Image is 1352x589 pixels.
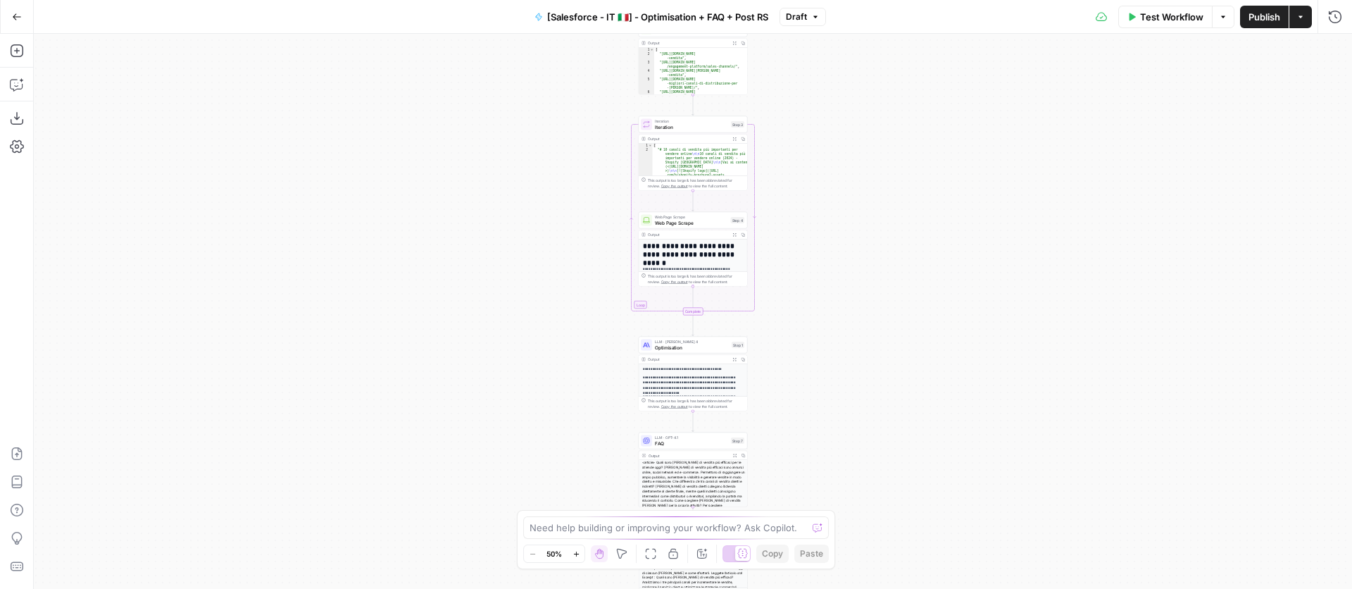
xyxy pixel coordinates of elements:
[639,90,654,99] div: 6
[731,217,745,223] div: Step 4
[648,178,744,189] div: This output is too large & has been abbreviated for review. to view the full content.
[639,144,653,148] div: 1
[1118,6,1212,28] button: Test Workflow
[649,144,653,148] span: Toggle code folding, rows 1 through 3
[683,308,703,316] div: Complete
[661,280,688,284] span: Copy the output
[655,339,729,345] span: LLM · [PERSON_NAME] 4
[692,411,694,432] g: Edge from step_1 to step_7
[655,344,729,351] span: Optimisation
[780,8,826,26] button: Draft
[731,438,744,444] div: Step 7
[639,77,654,90] div: 5
[756,545,789,563] button: Copy
[655,123,728,130] span: Iteration
[1140,10,1203,24] span: Test Workflow
[648,398,744,409] div: This output is too large & has been abbreviated for review. to view the full content.
[800,547,823,560] span: Paste
[786,11,807,23] span: Draft
[692,316,694,336] g: Edge from step_3-iteration-end to step_1
[692,507,694,528] g: Edge from step_7 to step_16
[648,356,728,362] div: Output
[655,214,728,220] span: Web Page Scrape
[655,219,728,226] span: Web Page Scrape
[692,191,694,211] g: Edge from step_3 to step_4
[648,232,728,237] div: Output
[692,95,694,116] g: Edge from step_2 to step_3
[526,6,777,28] button: [Salesforce - IT 🇮🇹] - Optimisation + FAQ + Post RS
[546,548,562,559] span: 50%
[639,69,654,77] div: 4
[731,121,744,128] div: Step 3
[648,40,728,46] div: Output
[655,435,728,440] span: LLM · GPT-4.1
[639,460,747,522] div: <article> Quali sono [PERSON_NAME] di vendita più efficaci per le aziende oggi? [PERSON_NAME] di ...
[639,48,654,52] div: 1
[639,61,654,69] div: 3
[639,433,748,507] div: LLM · GPT-4.1FAQStep 7Output<article> Quali sono [PERSON_NAME] di vendita più efficaci per le azi...
[639,52,654,61] div: 2
[648,452,728,458] div: Output
[1240,6,1289,28] button: Publish
[732,342,744,348] div: Step 1
[648,136,728,142] div: Output
[639,116,748,191] div: LoopIterationIterationStep 3Output[ "# 10 canali di vendita più importanti per vendere online\n\n...
[661,404,688,409] span: Copy the output
[650,48,654,52] span: Toggle code folding, rows 1 through 11
[794,545,829,563] button: Paste
[762,547,783,560] span: Copy
[639,308,748,316] div: Complete
[655,118,728,124] span: Iteration
[1248,10,1280,24] span: Publish
[547,10,768,24] span: [Salesforce - IT 🇮🇹] - Optimisation + FAQ + Post RS
[655,440,728,447] span: FAQ
[639,20,748,95] div: Google SearchOutput[ "[URL][DOMAIN_NAME] -vendita", "[URL][DOMAIN_NAME] /engagement-platform/sale...
[648,273,744,285] div: This output is too large & has been abbreviated for review. to view the full content.
[661,184,688,188] span: Copy the output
